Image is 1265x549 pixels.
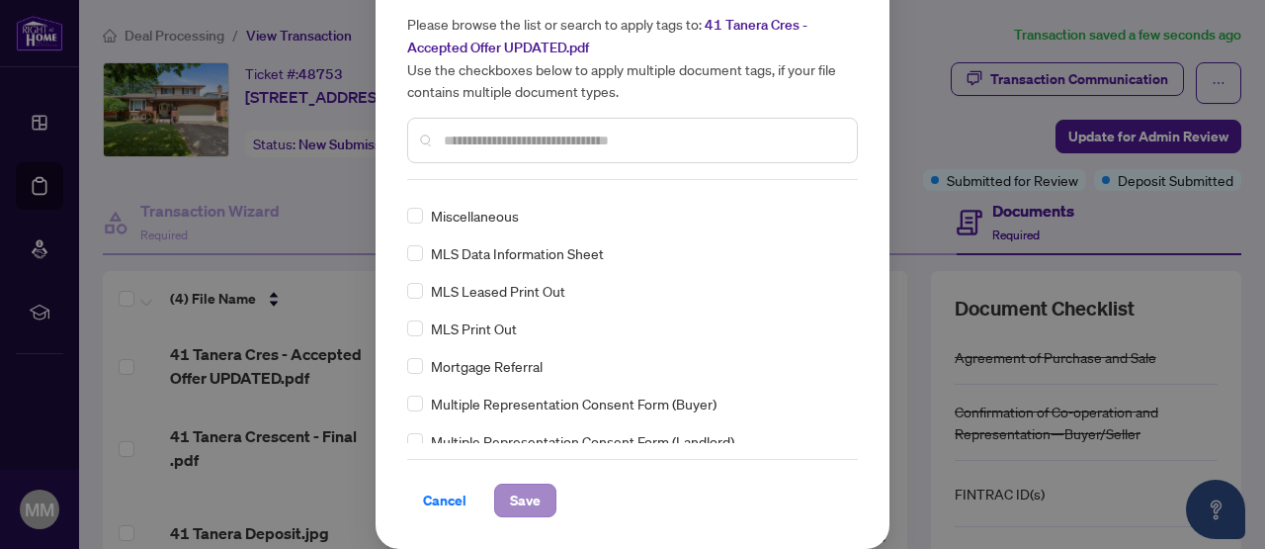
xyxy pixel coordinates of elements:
span: Save [510,485,541,516]
button: Cancel [407,484,482,517]
span: Multiple Representation Consent Form (Landlord) [431,430,734,452]
span: Cancel [423,485,466,516]
span: Mortgage Referral [431,355,543,377]
span: Miscellaneous [431,205,519,227]
h5: Please browse the list or search to apply tags to: Use the checkboxes below to apply multiple doc... [407,13,858,102]
button: Save [494,484,556,517]
span: MLS Leased Print Out [431,280,565,302]
span: MLS Data Information Sheet [431,242,604,264]
span: Multiple Representation Consent Form (Buyer) [431,393,717,414]
span: MLS Print Out [431,318,517,339]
